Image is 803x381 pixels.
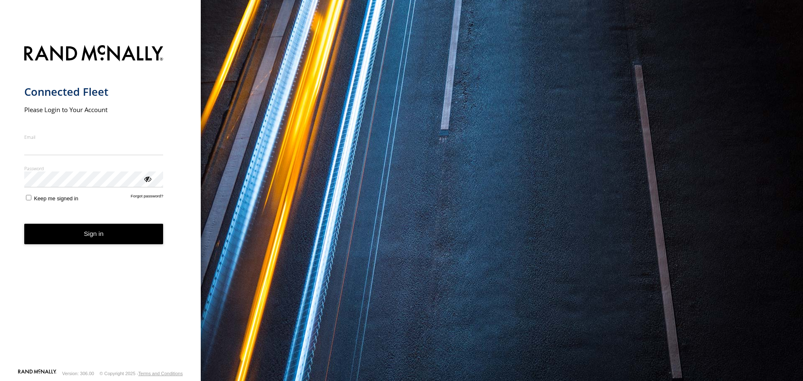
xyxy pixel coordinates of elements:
img: Rand McNally [24,43,164,65]
label: Email [24,134,164,140]
div: ViewPassword [143,174,151,183]
a: Terms and Conditions [138,371,183,376]
h1: Connected Fleet [24,85,164,99]
span: Keep me signed in [34,195,78,202]
button: Sign in [24,224,164,244]
label: Password [24,165,164,171]
form: main [24,40,177,368]
input: Keep me signed in [26,195,31,200]
div: Version: 306.00 [62,371,94,376]
div: © Copyright 2025 - [100,371,183,376]
a: Visit our Website [18,369,56,378]
a: Forgot password? [131,194,164,202]
h2: Please Login to Your Account [24,105,164,114]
